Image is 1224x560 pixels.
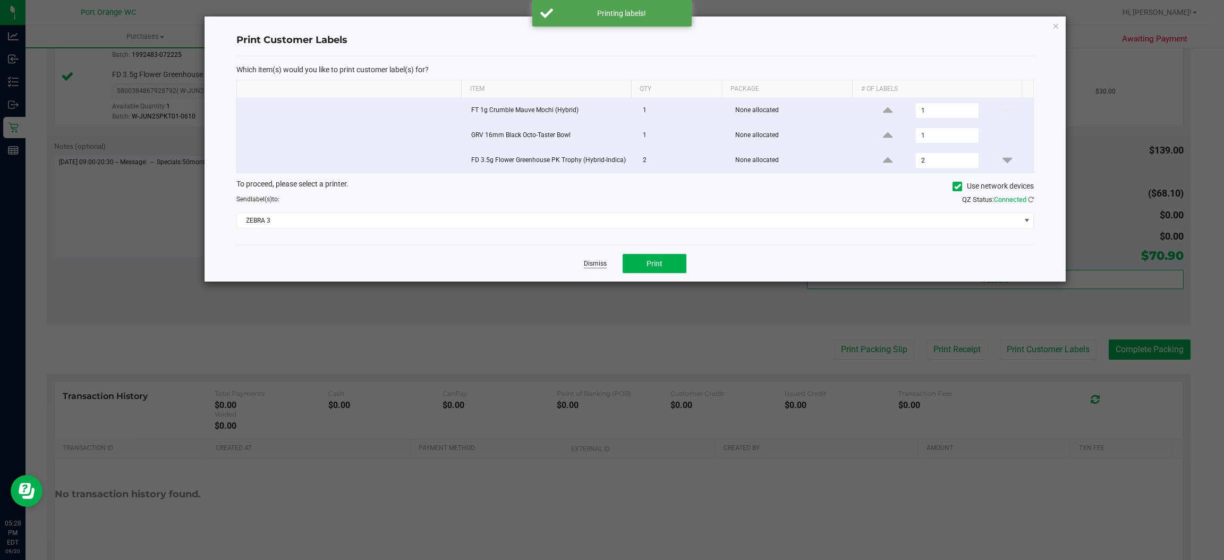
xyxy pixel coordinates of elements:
span: ZEBRA 3 [237,213,1020,228]
th: Package [722,80,852,98]
th: Item [461,80,631,98]
td: GRV 16mm Black Octo-Taster Bowl [465,123,637,148]
div: To proceed, please select a printer. [228,179,1042,194]
th: # of labels [852,80,1022,98]
span: Send to: [236,196,279,203]
iframe: Resource center [11,475,42,507]
td: None allocated [729,98,861,123]
a: Dismiss [584,259,607,268]
td: 2 [636,148,729,173]
span: QZ Status: [962,196,1034,203]
button: Print [623,254,686,273]
td: None allocated [729,123,861,148]
h4: Print Customer Labels [236,33,1034,47]
td: 1 [636,123,729,148]
td: 1 [636,98,729,123]
td: FT 1g Crumble Mauve Mochi (Hybrid) [465,98,637,123]
div: Printing labels! [559,8,684,19]
span: Connected [994,196,1026,203]
td: FD 3.5g Flower Greenhouse PK Trophy (Hybrid-Indica) [465,148,637,173]
span: Print [647,259,662,268]
label: Use network devices [953,181,1034,192]
td: None allocated [729,148,861,173]
p: Which item(s) would you like to print customer label(s) for? [236,65,1034,74]
span: label(s) [251,196,272,203]
th: Qty [631,80,722,98]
